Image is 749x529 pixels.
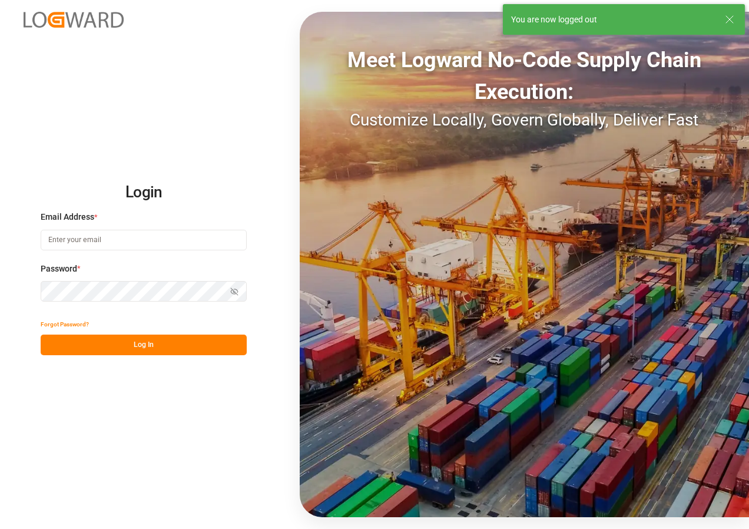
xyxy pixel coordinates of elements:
[41,263,77,275] span: Password
[41,211,94,223] span: Email Address
[41,335,247,355] button: Log In
[24,12,124,28] img: Logward_new_orange.png
[41,314,89,335] button: Forgot Password?
[511,14,714,26] div: You are now logged out
[300,108,749,133] div: Customize Locally, Govern Globally, Deliver Fast
[300,44,749,108] div: Meet Logward No-Code Supply Chain Execution:
[41,174,247,211] h2: Login
[41,230,247,250] input: Enter your email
